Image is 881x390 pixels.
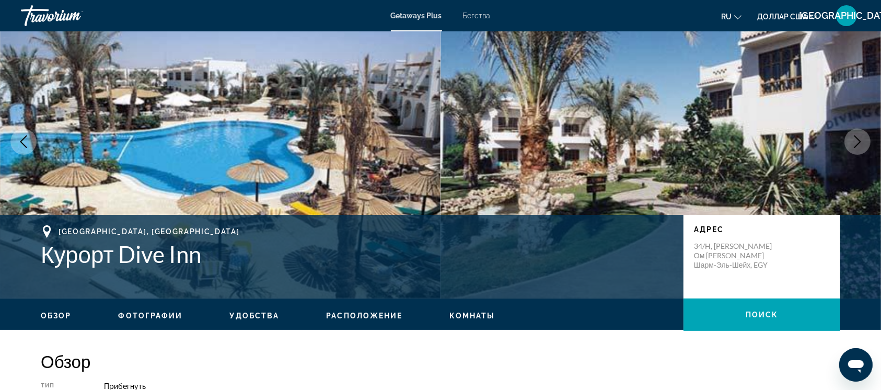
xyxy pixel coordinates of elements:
[694,225,724,234] font: Адрес
[683,299,840,331] button: Поиск
[41,351,90,372] font: Обзор
[721,13,732,21] font: ru
[757,9,817,24] button: Изменить валюту
[41,382,54,389] font: Тип
[463,12,491,20] a: Бегства
[326,311,402,320] button: Расположение
[230,311,280,320] button: Удобства
[41,240,201,268] font: Курорт Dive Inn
[839,348,873,382] iframe: Кнопка запуска окна обмена сообщениями
[391,12,442,20] a: Getaways Plus
[757,13,807,21] font: доллар США
[694,260,768,269] font: Шарм-эль-Шейх, EGY
[59,227,239,236] font: [GEOGRAPHIC_DATA], [GEOGRAPHIC_DATA]
[721,9,741,24] button: Изменить язык
[450,311,495,320] button: Комнаты
[10,129,37,155] button: Предыдущее изображение
[21,2,125,29] a: Травориум
[746,311,779,319] font: Поиск
[41,311,72,320] button: Обзор
[694,242,772,260] font: 34/H, [PERSON_NAME] Ом [PERSON_NAME]
[833,5,860,27] button: Меню пользователя
[844,129,871,155] button: Следующее изображение
[119,311,183,320] button: Фотографии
